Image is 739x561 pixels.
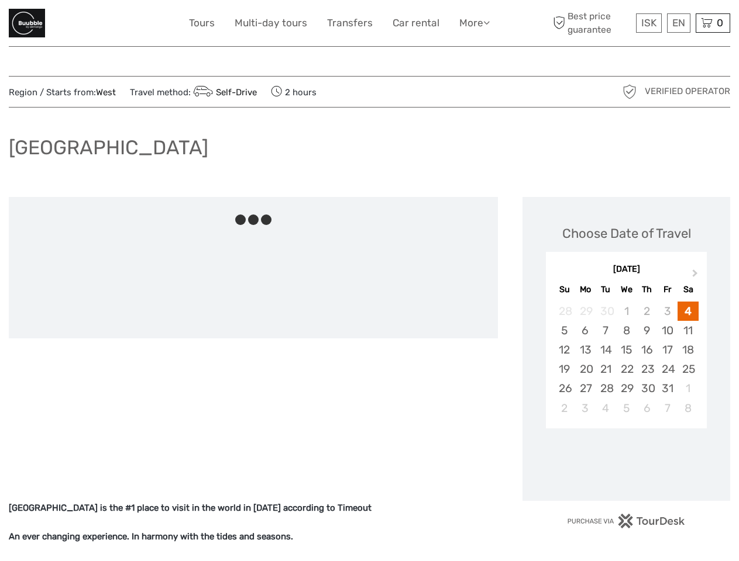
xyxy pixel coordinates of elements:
div: Not available Wednesday, October 1st, 2025 [616,302,637,321]
div: Choose Thursday, November 6th, 2025 [637,399,657,418]
div: Not available Monday, September 29th, 2025 [575,302,596,321]
div: Choose Tuesday, November 4th, 2025 [596,399,616,418]
div: Choose Tuesday, October 28th, 2025 [596,379,616,398]
span: 0 [715,17,725,29]
div: Choose Wednesday, October 22nd, 2025 [616,359,637,379]
div: Choose Date of Travel [562,224,691,243]
div: Su [554,282,575,297]
a: West [96,87,116,98]
div: Not available Thursday, October 2nd, 2025 [637,302,657,321]
div: Not available Tuesday, September 30th, 2025 [596,302,616,321]
div: Tu [596,282,616,297]
div: Choose Wednesday, November 5th, 2025 [616,399,637,418]
div: Choose Wednesday, October 15th, 2025 [616,340,637,359]
button: Next Month [687,266,706,285]
strong: An ever changing experience. In harmony with the tides and seasons. [9,531,293,542]
img: PurchaseViaTourDesk.png [567,514,686,528]
img: General Info: [9,9,45,37]
div: We [616,282,637,297]
div: Choose Saturday, October 11th, 2025 [678,321,698,340]
div: Choose Wednesday, October 8th, 2025 [616,321,637,340]
div: Mo [575,282,596,297]
div: Choose Sunday, October 26th, 2025 [554,379,575,398]
span: Best price guarantee [550,10,633,36]
div: Choose Monday, October 6th, 2025 [575,321,596,340]
span: Travel method: [130,84,257,100]
div: Choose Monday, October 13th, 2025 [575,340,596,359]
div: Choose Friday, October 31st, 2025 [657,379,678,398]
div: Fr [657,282,678,297]
a: More [459,15,490,32]
h1: [GEOGRAPHIC_DATA] [9,136,208,160]
div: Choose Saturday, October 25th, 2025 [678,359,698,379]
div: Choose Monday, November 3rd, 2025 [575,399,596,418]
div: Not available Friday, October 3rd, 2025 [657,302,678,321]
div: Choose Monday, October 27th, 2025 [575,379,596,398]
a: Transfers [327,15,373,32]
div: Choose Friday, November 7th, 2025 [657,399,678,418]
div: Choose Thursday, October 9th, 2025 [637,321,657,340]
div: Choose Saturday, November 1st, 2025 [678,379,698,398]
a: Car rental [393,15,439,32]
div: Choose Friday, October 24th, 2025 [657,359,678,379]
div: Choose Thursday, October 23rd, 2025 [637,359,657,379]
span: Region / Starts from: [9,86,116,99]
div: [DATE] [546,264,707,276]
div: Choose Sunday, October 12th, 2025 [554,340,575,359]
div: EN [667,13,690,33]
div: Choose Sunday, October 19th, 2025 [554,359,575,379]
div: Choose Saturday, November 8th, 2025 [678,399,698,418]
div: Choose Friday, October 10th, 2025 [657,321,678,340]
div: Choose Thursday, October 16th, 2025 [637,340,657,359]
div: Loading... [623,459,630,466]
div: Choose Sunday, November 2nd, 2025 [554,399,575,418]
div: Choose Friday, October 17th, 2025 [657,340,678,359]
span: Verified Operator [645,85,730,98]
div: Choose Wednesday, October 29th, 2025 [616,379,637,398]
div: Choose Saturday, October 4th, 2025 [678,302,698,321]
div: Choose Sunday, October 5th, 2025 [554,321,575,340]
img: verified_operator_grey_128.png [620,82,639,101]
a: Self-Drive [191,87,257,98]
div: Choose Tuesday, October 21st, 2025 [596,359,616,379]
span: ISK [641,17,656,29]
a: Tours [189,15,215,32]
div: Sa [678,282,698,297]
strong: [GEOGRAPHIC_DATA] is the #1 place to visit in the world in [DATE] according to Timeout [9,503,372,513]
div: Choose Saturday, October 18th, 2025 [678,340,698,359]
div: Choose Tuesday, October 14th, 2025 [596,340,616,359]
div: Not available Sunday, September 28th, 2025 [554,302,575,321]
div: Choose Tuesday, October 7th, 2025 [596,321,616,340]
div: Th [637,282,657,297]
span: 2 hours [271,84,317,100]
div: Choose Thursday, October 30th, 2025 [637,379,657,398]
a: Multi-day tours [235,15,307,32]
div: Choose Monday, October 20th, 2025 [575,359,596,379]
div: month 2025-10 [549,302,703,418]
